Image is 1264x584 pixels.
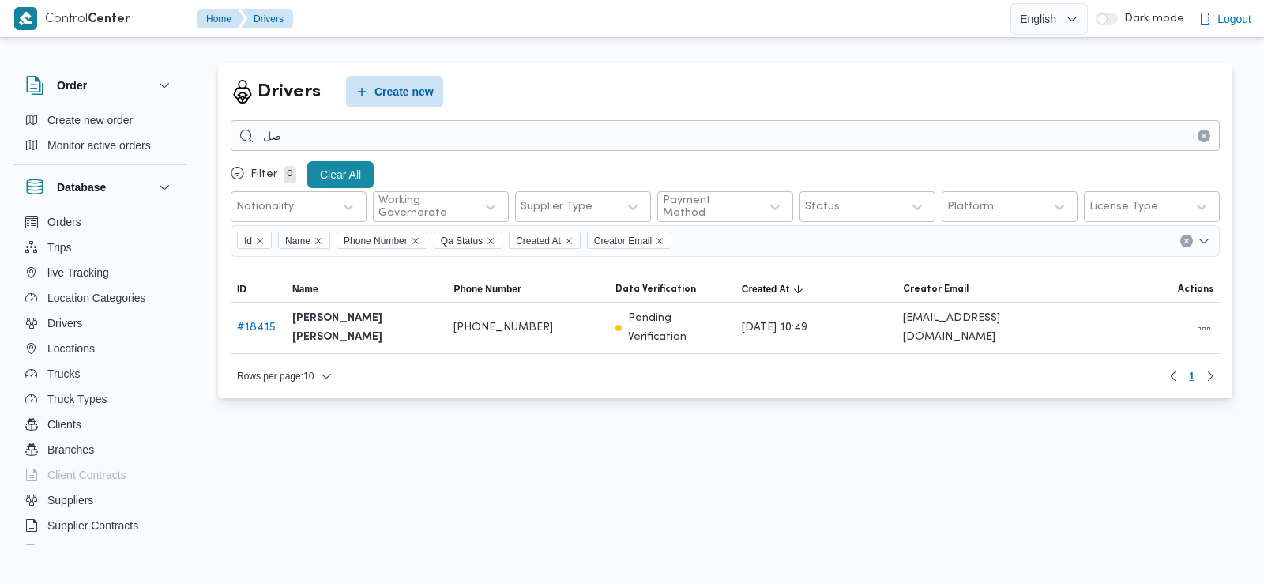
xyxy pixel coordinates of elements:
button: Open list of options [1198,235,1210,247]
span: Monitor active orders [47,136,151,155]
button: Drivers [241,9,293,28]
svg: Sorted in descending order [792,283,805,296]
button: Phone Number [447,277,608,302]
p: Filter [250,168,277,181]
button: Trips [19,235,180,260]
button: Remove Phone Number from selection in this group [411,236,420,246]
h3: Order [57,76,87,95]
span: Created At [509,232,581,249]
span: Dark mode [1118,13,1184,25]
span: Phone Number [453,283,521,296]
img: X8yXhbKr1z7QwAAAABJRU5ErkJggg== [14,7,37,30]
button: Clear input [1180,235,1193,247]
p: 0 [284,166,296,183]
button: All actions [1194,319,1213,338]
div: Platform [947,201,994,213]
span: [EMAIL_ADDRESS][DOMAIN_NAME] [903,309,1051,347]
button: Database [25,178,174,197]
span: Rows per page : 10 [237,367,314,386]
button: Rows per page:10 [231,367,339,386]
span: Clients [47,415,81,434]
button: Create new order [19,107,180,133]
div: License Type [1089,201,1158,213]
span: Creator Email [903,283,969,296]
button: Logout [1192,3,1258,35]
button: Remove Qa Status from selection in this group [486,236,495,246]
button: Create new [346,76,443,107]
button: Branches [19,437,180,462]
span: Created At [516,232,561,250]
span: Trips [47,238,72,257]
span: Trucks [47,364,80,383]
button: Remove Id from selection in this group [255,236,265,246]
div: Working Governerate [378,194,468,220]
button: Order [25,76,174,95]
p: Pending Verification [628,309,729,347]
div: Order [13,107,186,164]
div: Nationality [236,201,294,213]
span: Qa Status [441,232,483,250]
span: [DATE] 10:49 [742,318,807,337]
span: Data Verification [615,283,696,296]
div: Payment Method [663,194,753,220]
button: Location Categories [19,285,180,311]
button: Supplier Contracts [19,513,180,538]
span: 1 [1189,367,1194,386]
span: Name [278,232,330,249]
div: Supplier Type [521,201,592,213]
span: Name [285,232,310,250]
button: Suppliers [19,488,180,513]
span: Orders [47,213,81,232]
span: ID [237,283,246,296]
span: Id [237,232,272,249]
button: Locations [19,336,180,361]
span: Name [292,283,318,296]
span: Actions [1178,283,1213,296]
span: Create new order [47,111,133,130]
button: Trucks [19,361,180,386]
span: Suppliers [47,491,93,510]
span: Phone Number [344,232,408,250]
span: Client Contracts [47,465,126,484]
b: [PERSON_NAME] [PERSON_NAME] [292,309,441,347]
span: Truck Types [47,390,107,409]
span: Created At; Sorted in descending order [742,283,789,296]
button: Previous page [1164,367,1183,386]
a: #18415 [237,322,276,333]
button: Truck Types [19,386,180,412]
button: Orders [19,209,180,235]
h3: Database [57,178,106,197]
span: Branches [47,440,94,459]
button: Clients [19,412,180,437]
span: Create new [374,82,434,101]
button: ID [231,277,286,302]
span: Id [244,232,252,250]
button: Created AtSorted in descending order [735,277,897,302]
button: Remove Name from selection in this group [314,236,323,246]
span: [PHONE_NUMBER] [453,318,553,337]
span: Qa Status [434,232,502,249]
span: Location Categories [47,288,146,307]
button: Client Contracts [19,462,180,488]
button: Next page [1201,367,1220,386]
b: Center [88,13,130,25]
span: live Tracking [47,263,109,282]
span: Supplier Contracts [47,516,138,535]
div: Database [13,209,186,552]
input: Search... [231,120,1220,151]
button: Drivers [19,311,180,336]
h2: Drivers [258,78,321,106]
button: Monitor active orders [19,133,180,158]
div: Status [805,201,840,213]
span: Locations [47,339,95,358]
span: Creator Email [594,232,652,250]
span: Creator Email [587,232,671,249]
span: Devices [47,541,87,560]
button: live Tracking [19,260,180,285]
button: Home [197,9,244,28]
button: Clear input [1198,130,1210,142]
button: Devices [19,538,180,563]
button: Remove Creator Email from selection in this group [655,236,664,246]
span: Phone Number [337,232,427,249]
button: Clear All [307,161,374,188]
